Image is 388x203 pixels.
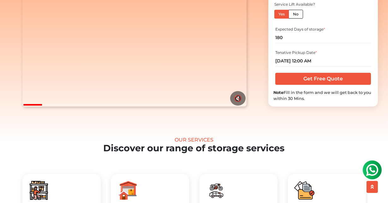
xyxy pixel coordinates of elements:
b: Note [273,90,284,95]
input: Ex: 365 [275,32,371,43]
img: boxigo_packers_and_movers_huge_savings [294,180,314,200]
div: Our Services [15,137,373,143]
img: boxigo_packers_and_movers_huge_savings [29,180,49,200]
img: whatsapp-icon.svg [6,6,19,19]
img: boxigo_packers_and_movers_huge_savings [117,180,137,200]
label: No [289,10,303,19]
input: Pickup date [275,55,371,67]
div: Fill in the form and we will get back to you within 30 Mins. [273,90,373,101]
div: Expected Days of storage [275,26,371,32]
label: Yes [274,10,289,19]
button: scroll up [367,181,378,193]
div: Tenative Pickup Date [275,50,371,55]
div: Service Lift Available? [274,2,318,7]
h2: Discover our range of storage services [15,143,373,154]
button: 🔇 [230,91,246,106]
img: boxigo_packers_and_movers_huge_savings [206,180,226,200]
input: Get Free Quote [275,73,371,85]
